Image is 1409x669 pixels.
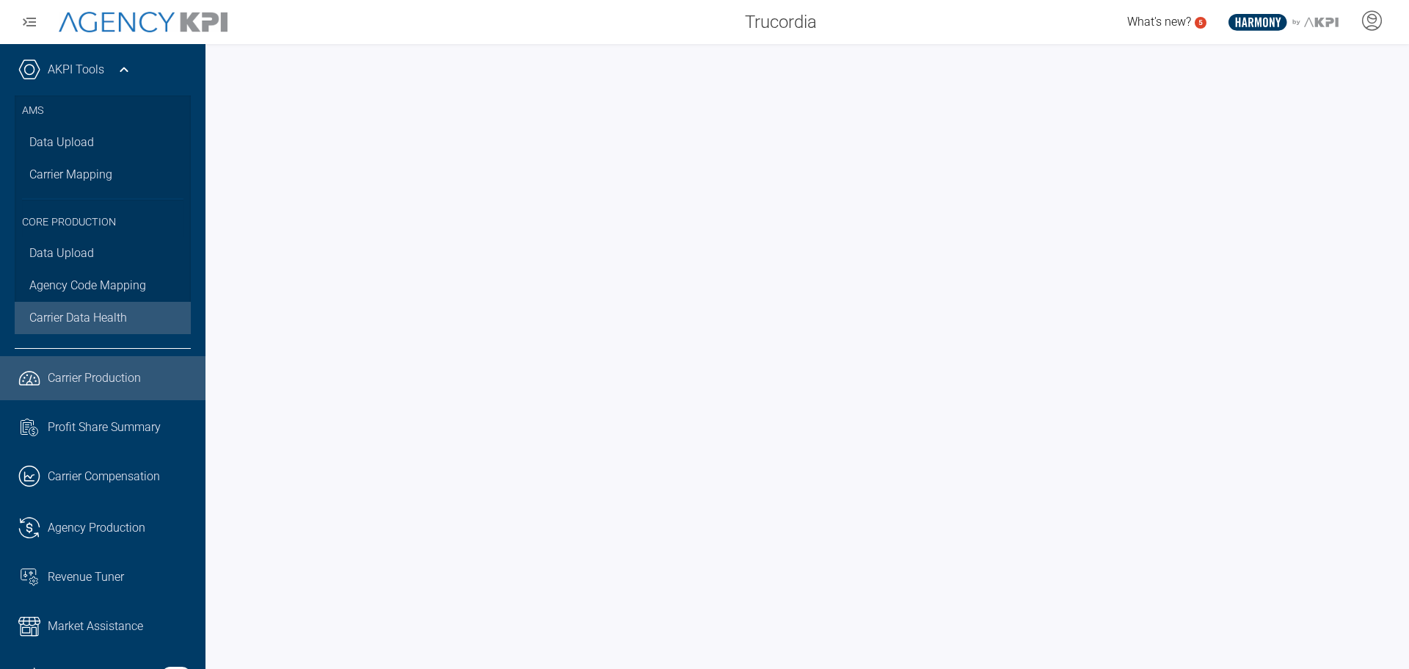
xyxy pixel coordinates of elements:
a: Carrier Data Health [15,302,191,334]
span: Agency Production [48,519,145,537]
a: 5 [1195,17,1206,29]
a: Carrier Mapping [15,159,191,191]
a: Agency Code Mapping [15,270,191,302]
span: Carrier Data Health [29,309,127,327]
span: Profit Share Summary [48,419,161,436]
a: Data Upload [15,237,191,270]
span: What's new? [1127,15,1191,29]
text: 5 [1198,18,1203,26]
span: Revenue Tuner [48,568,124,586]
span: Market Assistance [48,618,143,635]
h3: Core Production [22,198,183,238]
img: AgencyKPI [59,12,227,33]
a: Data Upload [15,126,191,159]
span: Carrier Production [48,369,141,387]
h3: AMS [22,95,183,126]
span: Trucordia [745,9,817,35]
a: AKPI Tools [48,61,104,79]
span: Carrier Compensation [48,468,160,485]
